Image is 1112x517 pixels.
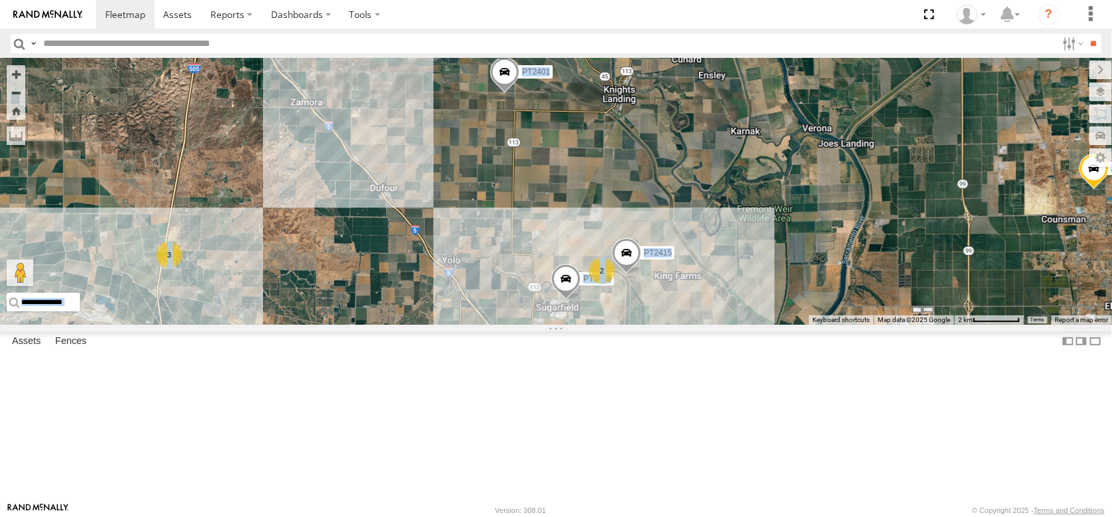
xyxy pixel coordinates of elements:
label: Fences [49,332,93,351]
label: Dock Summary Table to the Right [1075,331,1088,351]
span: PT2415 [644,249,672,258]
a: Report a map error [1055,316,1108,323]
div: © Copyright 2025 - [972,506,1105,514]
span: Map data ©2025 Google [878,316,950,323]
button: Zoom in [7,65,25,83]
a: Terms and Conditions [1034,506,1105,514]
button: Drag Pegman onto the map to open Street View [7,259,33,286]
span: PT2438 [583,274,611,283]
label: Assets [5,332,47,351]
label: Dock Summary Table to the Left [1061,331,1075,351]
a: Visit our Website [7,504,69,517]
label: Measure [7,126,25,145]
div: 3 [156,242,182,268]
i: ? [1038,4,1059,25]
label: Hide Summary Table [1089,331,1102,351]
img: rand-logo.svg [13,10,83,19]
div: 2 [589,258,615,284]
span: 2 km [958,316,973,323]
button: Keyboard shortcuts [812,315,870,325]
button: Map Scale: 2 km per 67 pixels [954,315,1024,325]
button: Zoom out [7,83,25,102]
div: Version: 308.01 [495,506,546,514]
label: Map Settings [1089,148,1112,167]
span: PT2401 [522,67,550,77]
label: Search Query [28,34,39,53]
label: Search Filter Options [1057,34,1086,53]
button: Zoom Home [7,102,25,120]
div: Dennis Braga [952,5,991,25]
a: Terms (opens in new tab) [1031,317,1045,323]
